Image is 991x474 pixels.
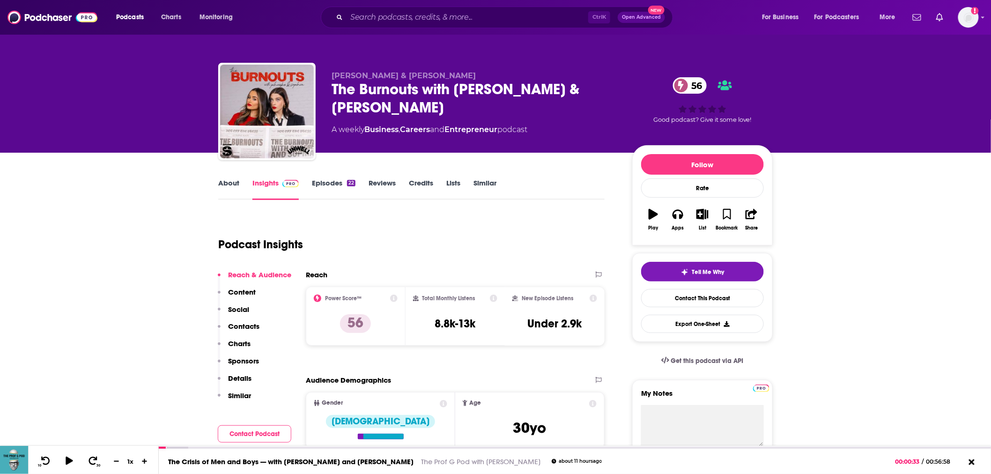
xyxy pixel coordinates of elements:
div: A weekly podcast [332,124,527,135]
p: Social [228,305,249,314]
div: Apps [672,225,684,231]
h1: Podcast Insights [218,237,303,252]
p: Details [228,374,251,383]
a: Business [364,125,399,134]
a: The Crisis of Men and Boys — with [PERSON_NAME] and [PERSON_NAME] [168,457,414,466]
button: tell me why sparkleTell Me Why [641,262,764,281]
button: Bookmark [715,203,739,237]
span: 00:00:33 [895,458,922,465]
span: Gender [322,400,343,406]
input: Search podcasts, credits, & more... [347,10,588,25]
span: 10 [38,464,41,467]
span: [PERSON_NAME] & [PERSON_NAME] [332,71,476,80]
span: Monitoring [200,11,233,24]
svg: Add a profile image [971,7,979,15]
a: Get this podcast via API [654,349,751,372]
img: The Burnouts with Phoebe & Sophia [220,65,314,158]
button: Contact Podcast [218,425,291,443]
a: Credits [409,178,433,200]
h3: 8.8k-13k [435,317,475,331]
span: Podcasts [116,11,144,24]
h2: Audience Demographics [306,376,391,385]
p: Similar [228,391,251,400]
div: 22 [347,180,355,186]
a: Similar [473,178,496,200]
button: Share [740,203,764,237]
span: Open Advanced [622,15,661,20]
span: and [430,125,444,134]
button: 30 [85,456,103,467]
a: Careers [400,125,430,134]
h2: Total Monthly Listens [422,295,475,302]
a: About [218,178,239,200]
button: 10 [36,456,54,467]
div: Play [649,225,658,231]
button: Contacts [218,322,259,339]
button: Show profile menu [958,7,979,28]
span: Age [469,400,481,406]
button: Follow [641,154,764,175]
div: 1 x [123,458,139,465]
p: Sponsors [228,356,259,365]
button: Similar [218,391,251,408]
a: Episodes22 [312,178,355,200]
button: open menu [808,10,873,25]
button: open menu [873,10,907,25]
span: 30 [97,464,101,467]
button: open menu [193,10,245,25]
div: Share [745,225,758,231]
a: The Prof G Pod with [PERSON_NAME] [421,457,540,466]
a: Contact This Podcast [641,289,764,307]
span: Ctrl K [588,11,610,23]
a: 56 [673,77,707,94]
div: List [699,225,706,231]
span: New [648,6,665,15]
div: Bookmark [716,225,738,231]
span: For Podcasters [814,11,859,24]
h3: Under 2.9k [528,317,582,331]
img: Podchaser - Follow, Share and Rate Podcasts [7,8,97,26]
h2: New Episode Listens [522,295,573,302]
button: Charts [218,339,251,356]
button: Reach & Audience [218,270,291,288]
p: Content [228,288,256,296]
div: Search podcasts, credits, & more... [330,7,682,28]
a: Show notifications dropdown [932,9,947,25]
span: / [922,458,924,465]
span: Good podcast? Give it some love! [653,116,752,123]
p: Contacts [228,322,259,331]
label: My Notes [641,389,764,405]
p: Reach & Audience [228,270,291,279]
div: 56Good podcast? Give it some love! [632,71,773,129]
div: about 11 hours ago [552,459,602,464]
span: Tell Me Why [692,268,725,276]
span: 30 yo [513,419,547,437]
img: User Profile [958,7,979,28]
p: Charts [228,339,251,348]
div: Rate [641,178,764,198]
a: Charts [155,10,187,25]
button: List [690,203,715,237]
span: Logged in as hmill [958,7,979,28]
button: open menu [110,10,156,25]
span: , [399,125,400,134]
h2: Reach [306,270,327,279]
div: [DEMOGRAPHIC_DATA] [326,415,435,428]
a: Pro website [753,383,769,392]
span: Get this podcast via API [671,357,744,365]
button: Play [641,203,666,237]
button: Sponsors [218,356,259,374]
a: Reviews [369,178,396,200]
span: For Business [762,11,799,24]
button: Social [218,305,249,322]
button: Apps [666,203,690,237]
a: InsightsPodchaser Pro [252,178,299,200]
img: Podchaser Pro [753,385,769,392]
span: 00:56:58 [924,458,960,465]
button: Export One-Sheet [641,315,764,333]
span: More [880,11,895,24]
button: open menu [755,10,811,25]
span: Charts [161,11,181,24]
